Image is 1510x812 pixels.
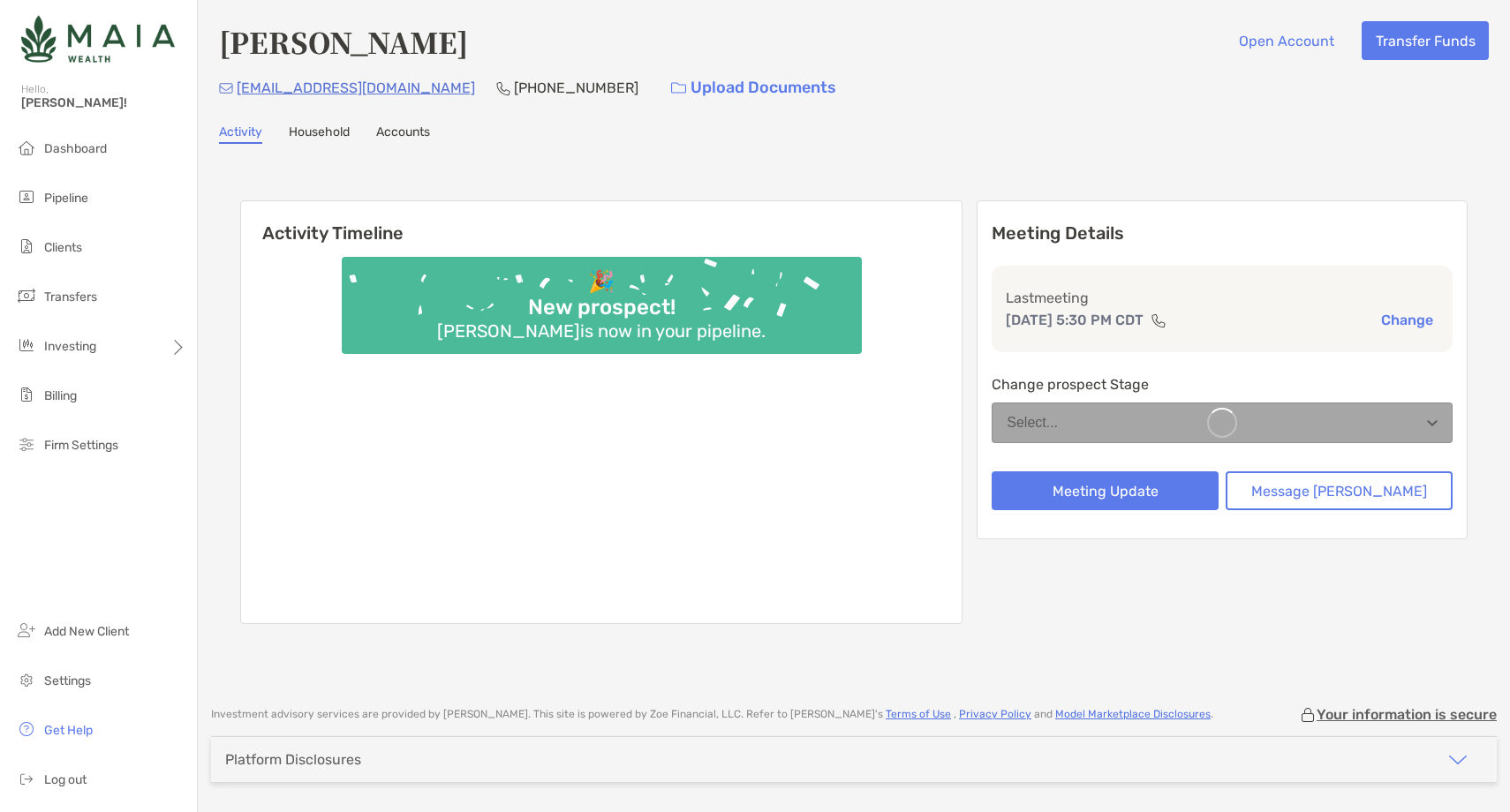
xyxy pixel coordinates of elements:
[496,81,510,95] img: Phone Icon
[44,772,87,787] span: Log out
[237,77,475,99] p: [EMAIL_ADDRESS][DOMAIN_NAME]
[1447,749,1468,771] img: icon arrow
[959,708,1031,720] a: Privacy Policy
[16,620,37,641] img: add_new_client icon
[671,82,686,94] img: button icon
[992,471,1219,510] button: Meeting Update
[219,83,233,94] img: Email Icon
[16,236,37,257] img: clients icon
[1317,706,1497,723] p: Your information is secure
[1362,21,1489,60] button: Transfer Funds
[342,257,862,339] img: Confetti
[44,191,88,206] span: Pipeline
[44,289,97,304] span: Transfers
[430,320,773,342] div: [PERSON_NAME] is now in your pipeline.
[1225,21,1348,60] button: Open Account
[44,723,93,738] span: Get Help
[16,335,37,356] img: investing icon
[44,240,82,255] span: Clients
[225,751,361,768] div: Platform Disclosures
[16,768,37,789] img: logout icon
[44,624,129,639] span: Add New Client
[16,186,37,207] img: pipeline icon
[992,373,1453,395] p: Change prospect Stage
[660,69,848,107] a: Upload Documents
[44,141,107,156] span: Dashboard
[44,388,77,403] span: Billing
[241,201,962,244] h6: Activity Timeline
[1151,313,1166,327] img: communication type
[44,339,96,354] span: Investing
[21,7,175,71] img: Zoe Logo
[16,285,37,306] img: transfers icon
[1226,471,1453,510] button: Message [PERSON_NAME]
[1006,287,1438,309] p: Last meeting
[581,269,622,295] div: 🎉
[16,669,37,690] img: settings icon
[521,295,683,320] div: New prospect!
[1376,311,1438,329] button: Change
[1055,708,1211,720] a: Model Marketplace Disclosures
[376,124,430,144] a: Accounts
[16,718,37,740] img: get-help icon
[514,77,638,99] p: [PHONE_NUMBER]
[886,708,951,720] a: Terms of Use
[992,222,1453,244] p: Meeting Details
[16,137,37,158] img: dashboard icon
[44,673,91,688] span: Settings
[16,384,37,405] img: billing icon
[219,21,468,62] h4: [PERSON_NAME]
[44,438,118,453] span: Firm Settings
[289,124,350,144] a: Household
[211,708,1213,721] p: Investment advisory services are provided by [PERSON_NAME] . This site is powered by Zoe Financia...
[16,433,37,455] img: firm-settings icon
[219,124,262,144] a: Activity
[21,95,186,110] span: [PERSON_NAME]!
[1006,309,1144,331] p: [DATE] 5:30 PM CDT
